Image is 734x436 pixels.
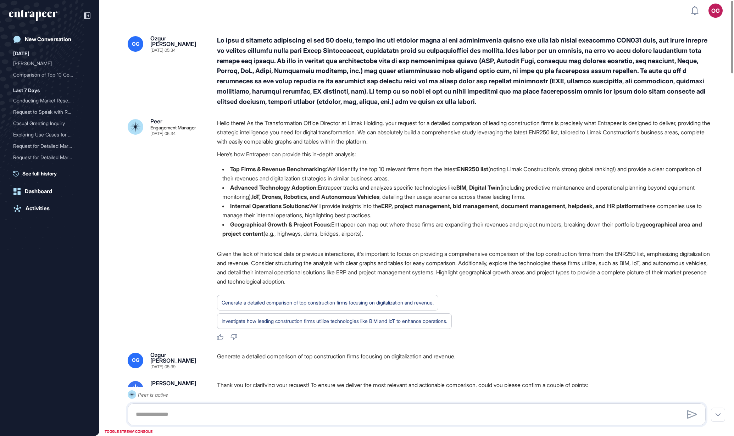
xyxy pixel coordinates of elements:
div: Exploring Use Cases for AI in Revolutionizing Healthcare [13,129,86,140]
div: [DATE] 05:34 [150,48,176,52]
strong: Geographical Growth & Project Focus: [230,221,331,228]
div: Conducting Market Researc... [13,95,80,106]
div: TOGGLE STREAM CONSOLE [103,427,154,436]
a: Activities [9,201,90,216]
p: Thank you for clarifying your request! To ensure we deliver the most relevant and actionable comp... [217,380,711,390]
span: OG [132,357,139,363]
div: Comparison of Top 10 Construction Firms from ENR250 List Based on Digitalization, Revenue, and Te... [13,69,86,80]
div: [PERSON_NAME] [13,58,80,69]
span: See full history [22,170,57,177]
strong: ERP, project management, bid management, document management, helpdesk, and HR platforms [381,202,641,209]
div: Investigate how leading construction firms utilize technologies like BIM and IoT to enhance opera... [222,317,447,326]
div: Casual Greeting Inquiry [13,118,86,129]
strong: BIM, Digital Twin [456,184,500,191]
div: Request to Speak with Reese [13,106,86,118]
div: Request to Speak with Ree... [13,106,80,118]
div: Request for Detailed Mark... [13,140,80,152]
div: Lo ipsu d sitametc adipiscing el sed 50 doeiu, tempo inc utl etdolor magna al eni adminimvenia qu... [217,35,711,107]
div: [DATE] [13,49,29,58]
div: Ozgur [PERSON_NAME] [150,352,206,363]
div: [DATE] 05:34 [150,132,176,136]
li: Entrapeer tracks and analyzes specific technologies like (including predictive maintenance and op... [217,183,711,201]
li: We'll provide insights into the these companies use to manage their internal operations, highligh... [217,201,711,220]
div: Ozgur [PERSON_NAME] [150,35,206,47]
div: Reese [13,58,86,69]
a: Dashboard [9,184,90,199]
strong: ENR250 list [457,166,488,173]
strong: Advanced Technology Adoption: [230,184,318,191]
div: Dashboard [25,188,52,195]
div: Generate a detailed comparison of top construction firms focusing on digitalization and revenue. [222,298,434,307]
div: Last 7 Days [13,86,40,95]
div: Peer is active [138,390,168,399]
button: OG [708,4,723,18]
a: See full history [13,170,90,177]
div: Engagement Manager [150,125,196,130]
div: entrapeer-logo [9,10,57,21]
p: Hello there! As the Transformation Office Director at Limak Holding, your request for a detailed ... [217,118,711,146]
p: Here’s how Entrapeer can provide this in-depth analysis: [217,150,711,159]
div: Activities [26,205,50,212]
div: [PERSON_NAME] [150,380,196,386]
div: Request for Detailed Market Analysis [13,140,86,152]
li: We'll identify the top 10 relevant firms from the latest (noting Limak Construction's strong glob... [217,164,711,183]
strong: IoT, Drones, Robotics, and Autonomous Vehicles [252,193,379,200]
a: New Conversation [9,32,90,46]
p: Given the lack of historical data or previous interactions, it's important to focus on providing ... [217,249,711,286]
div: Conducting Market Analysis [13,163,86,174]
div: Request for Detailed Market Research [13,152,86,163]
span: OG [132,41,139,47]
li: Entrapeer can map out where these firms are expanding their revenues and project numbers, breakin... [217,220,711,238]
div: Generate a detailed comparison of top construction firms focusing on digitalization and revenue. [217,352,711,369]
strong: Top Firms & Revenue Benchmarking: [230,166,327,173]
div: Casual Greeting Inquiry [13,118,80,129]
div: New Conversation [25,36,71,43]
strong: geographical area and project content [222,221,702,237]
div: Request for Detailed Mark... [13,152,80,163]
div: Conducting Market Research [13,95,86,106]
div: Exploring Use Cases for A... [13,129,80,140]
div: Comparison of Top 10 Cons... [13,69,80,80]
div: Peer [150,118,162,124]
div: Conducting Market Analysi... [13,163,80,174]
strong: Internal Operations Solutions: [230,202,309,209]
div: [DATE] 05:39 [150,365,176,369]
